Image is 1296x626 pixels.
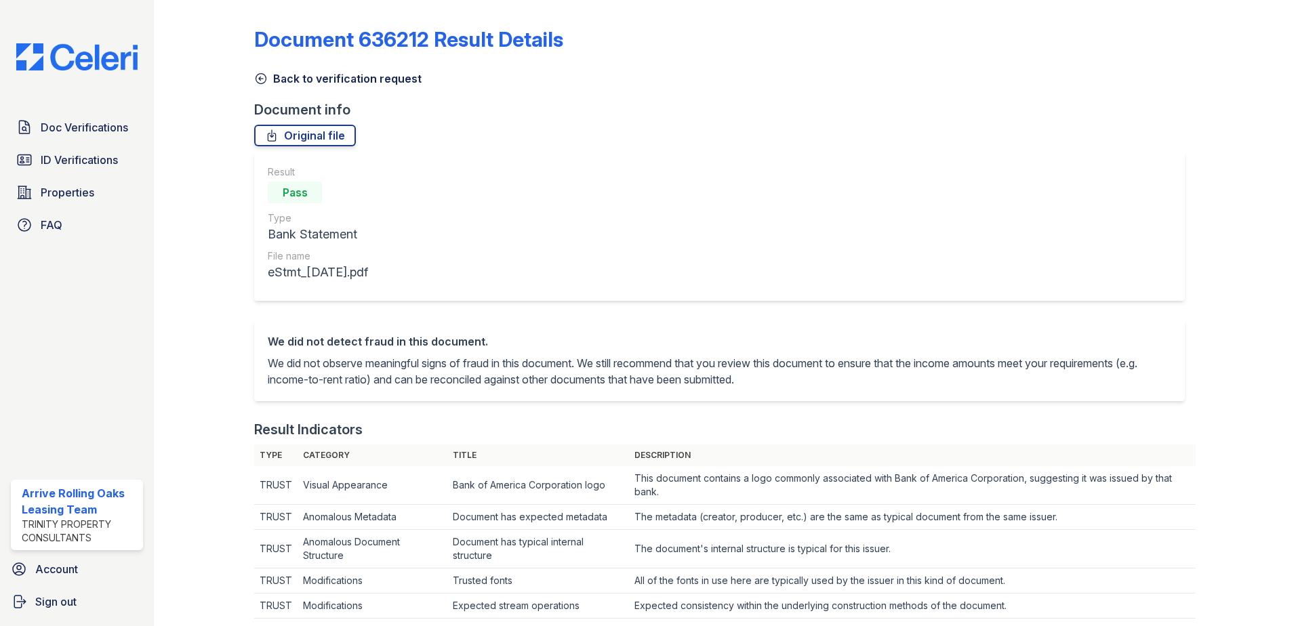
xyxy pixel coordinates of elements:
td: Expected consistency within the underlying construction methods of the document. [629,593,1196,619]
a: Properties [11,179,143,206]
a: Back to verification request [254,70,422,87]
th: Description [629,444,1196,466]
td: TRUST [254,505,298,530]
div: File name [268,249,368,263]
td: TRUST [254,593,298,619]
div: Bank Statement [268,225,368,244]
iframe: chat widget [1239,572,1282,612]
td: All of the fonts in use here are typically used by the issuer in this kind of document. [629,568,1196,593]
div: Result Indicators [254,420,363,439]
td: Document has expected metadata [447,505,629,530]
a: ID Verifications [11,146,143,173]
td: TRUST [254,466,298,505]
a: Original file [254,125,356,146]
p: We did not observe meaningful signs of fraud in this document. We still recommend that you review... [268,355,1171,388]
div: Result [268,165,368,179]
td: Anomalous Metadata [298,505,447,530]
td: TRUST [254,530,298,568]
span: ID Verifications [41,152,118,168]
td: Modifications [298,593,447,619]
span: Account [35,561,78,577]
th: Category [298,444,447,466]
span: Sign out [35,593,77,610]
th: Title [447,444,629,466]
a: Sign out [5,588,148,615]
span: FAQ [41,217,62,233]
td: The metadata (creator, producer, etc.) are the same as typical document from the same issuer. [629,505,1196,530]
span: Properties [41,184,94,201]
div: Type [268,211,368,225]
div: We did not detect fraud in this document. [268,333,1171,350]
td: Trusted fonts [447,568,629,593]
a: Account [5,556,148,583]
td: Expected stream operations [447,593,629,619]
th: Type [254,444,298,466]
td: Bank of America Corporation logo [447,466,629,505]
td: This document contains a logo commonly associated with Bank of America Corporation, suggesting it... [629,466,1196,505]
div: Document info [254,100,1196,119]
td: Visual Appearance [298,466,447,505]
span: Doc Verifications [41,119,128,135]
a: Document 636212 Result Details [254,27,563,51]
div: Arrive Rolling Oaks Leasing Team [22,485,138,518]
a: FAQ [11,211,143,238]
td: The document's internal structure is typical for this issuer. [629,530,1196,568]
img: CE_Logo_Blue-a8612792a0a2168367f1c8372b55b34899dd931a85d93a1a3d3e32e68fde9ad4.png [5,43,148,70]
div: eStmt_[DATE].pdf [268,263,368,282]
td: Anomalous Document Structure [298,530,447,568]
div: Trinity Property Consultants [22,518,138,545]
td: TRUST [254,568,298,593]
td: Modifications [298,568,447,593]
td: Document has typical internal structure [447,530,629,568]
a: Doc Verifications [11,114,143,141]
div: Pass [268,182,322,203]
